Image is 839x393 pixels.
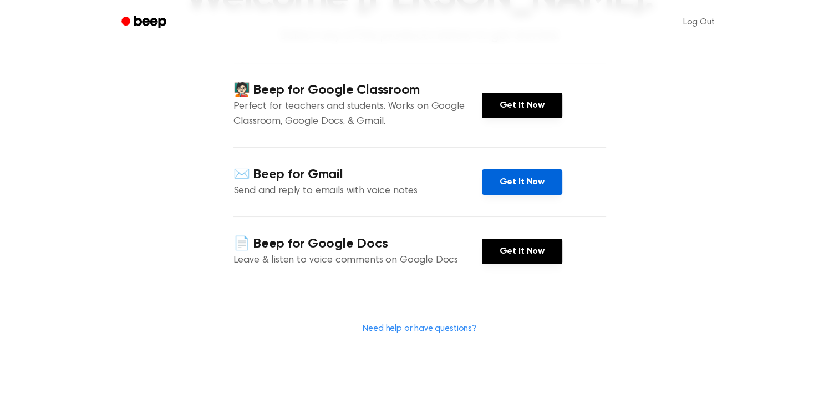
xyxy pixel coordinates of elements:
h4: 📄 Beep for Google Docs [233,235,482,253]
p: Perfect for teachers and students. Works on Google Classroom, Google Docs, & Gmail. [233,99,482,129]
a: Beep [114,12,176,33]
a: Get It Now [482,239,562,264]
a: Get It Now [482,93,562,118]
a: Get It Now [482,169,562,195]
p: Leave & listen to voice comments on Google Docs [233,253,482,268]
a: Log Out [672,9,726,36]
a: Need help or have questions? [363,324,476,333]
p: Send and reply to emails with voice notes [233,184,482,199]
h4: ✉️ Beep for Gmail [233,165,482,184]
h4: 🧑🏻‍🏫 Beep for Google Classroom [233,81,482,99]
